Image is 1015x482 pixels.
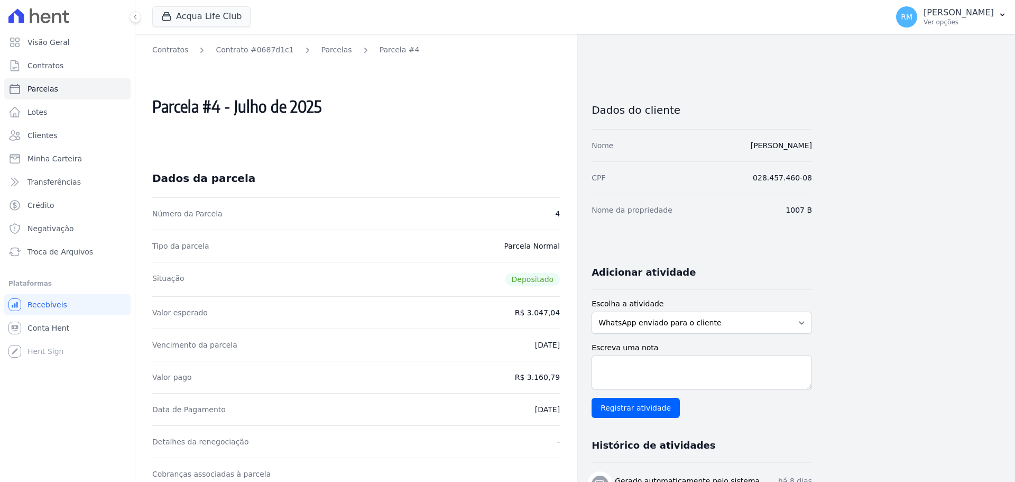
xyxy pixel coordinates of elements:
[152,436,249,447] dt: Detalhes da renegociação
[515,307,560,318] dd: R$ 3.047,04
[4,241,131,262] a: Troca de Arquivos
[888,2,1015,32] button: RM [PERSON_NAME] Ver opções
[592,140,613,151] dt: Nome
[152,273,184,286] dt: Situação
[504,241,560,251] dd: Parcela Normal
[27,323,69,333] span: Conta Hent
[27,177,81,187] span: Transferências
[505,273,560,286] span: Depositado
[592,439,715,452] h3: Histórico de atividades
[592,342,812,353] label: Escreva uma nota
[152,44,560,56] nav: Breadcrumb
[27,84,58,94] span: Parcelas
[924,7,994,18] p: [PERSON_NAME]
[4,55,131,76] a: Contratos
[515,372,560,383] dd: R$ 3.160,79
[152,208,223,219] dt: Número da Parcela
[4,317,131,339] a: Conta Hent
[924,18,994,26] p: Ver opções
[4,125,131,146] a: Clientes
[901,13,912,21] span: RM
[27,223,74,234] span: Negativação
[152,340,237,350] dt: Vencimento da parcela
[152,241,209,251] dt: Tipo da parcela
[152,172,255,185] div: Dados da parcela
[152,404,226,415] dt: Data de Pagamento
[535,340,560,350] dd: [DATE]
[152,60,321,153] h2: Parcela #4 - Julho de 2025
[27,247,93,257] span: Troca de Arquivos
[27,153,82,164] span: Minha Carteira
[8,277,126,290] div: Plataformas
[152,6,251,26] button: Acqua Life Club
[4,218,131,239] a: Negativação
[152,307,208,318] dt: Valor esperado
[592,398,680,418] input: Registrar atividade
[152,372,192,383] dt: Valor pago
[786,205,812,215] dd: 1007 B
[152,44,188,56] a: Contratos
[751,141,812,150] a: [PERSON_NAME]
[592,104,812,116] h3: Dados do cliente
[557,436,560,447] dd: -
[555,208,560,219] dd: 4
[592,298,812,310] label: Escolha a atividade
[216,44,293,56] a: Contrato #0687d1c1
[152,469,271,479] dt: Cobranças associadas à parcela
[4,32,131,53] a: Visão Geral
[4,195,131,216] a: Crédito
[27,200,54,211] span: Crédito
[535,404,560,415] dd: [DATE]
[4,294,131,315] a: Recebíveis
[27,37,70,48] span: Visão Geral
[4,148,131,169] a: Minha Carteira
[592,172,605,183] dt: CPF
[592,266,696,279] h3: Adicionar atividade
[27,130,57,141] span: Clientes
[753,172,812,183] dd: 028.457.460-08
[380,44,420,56] a: Parcela #4
[592,205,672,215] dt: Nome da propriedade
[4,171,131,193] a: Transferências
[27,60,63,71] span: Contratos
[321,44,352,56] a: Parcelas
[27,299,67,310] span: Recebíveis
[27,107,48,117] span: Lotes
[4,78,131,99] a: Parcelas
[4,102,131,123] a: Lotes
